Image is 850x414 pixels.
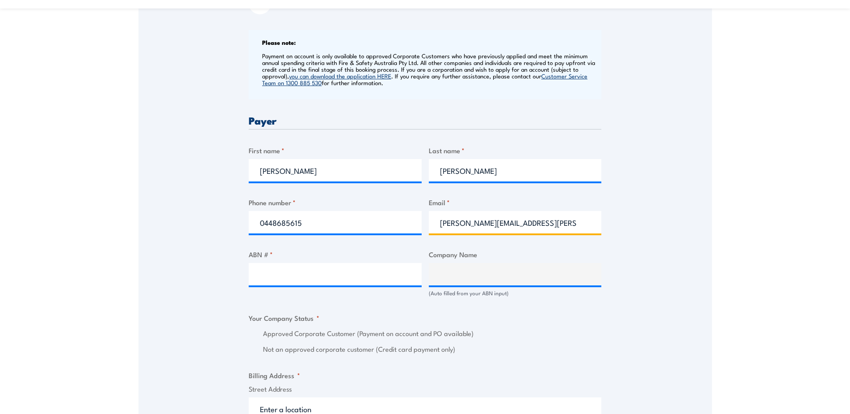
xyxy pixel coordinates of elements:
[289,72,391,80] a: you can download the application HERE
[249,249,422,259] label: ABN #
[429,197,602,207] label: Email
[429,289,602,298] div: (Auto filled from your ABN input)
[249,370,300,380] legend: Billing Address
[429,145,602,155] label: Last name
[262,72,587,86] a: Customer Service Team on 1300 885 530
[262,38,296,47] b: Please note:
[429,249,602,259] label: Company Name
[249,384,601,394] label: Street Address
[249,115,601,125] h3: Payer
[249,197,422,207] label: Phone number
[263,344,601,354] label: Not an approved corporate customer (Credit card payment only)
[262,52,599,86] p: Payment on account is only available to approved Corporate Customers who have previously applied ...
[263,328,601,339] label: Approved Corporate Customer (Payment on account and PO available)
[249,145,422,155] label: First name
[249,313,319,323] legend: Your Company Status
